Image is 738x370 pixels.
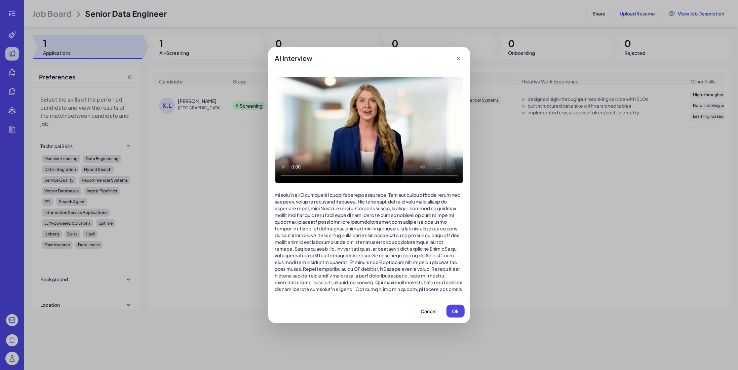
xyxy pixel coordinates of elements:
span: Ok [452,308,459,314]
div: Lor ipsumdo sitametc adi e sed do eiusmodtem inc utlaboreetd MA aliq eni adminimv. Q nostrudex ul... [275,151,463,333]
span: AI Interview [275,53,313,63]
button: Cancel [415,305,442,318]
button: Ok [446,305,465,318]
span: Cancel [421,308,437,314]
